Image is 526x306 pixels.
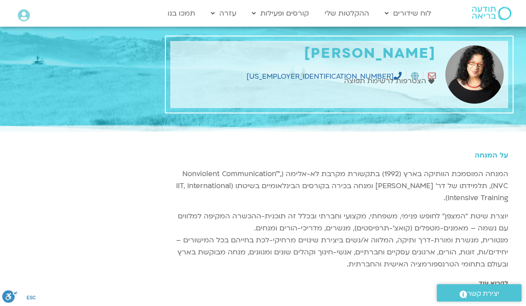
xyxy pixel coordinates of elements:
a: יצירת קשר [437,284,522,302]
p: המנחה המוסמכת הוותיקה בארץ (1992) בתקשורת מקרבת לא-אלימה (Nonviolent Communication™, NVC), תלמידת... [170,168,508,204]
a: לוח שידורים [380,5,436,22]
a: [US_EMPLOYER_IDENTIFICATION_NUMBER] [247,72,402,81]
span: הצטרפות לרשימת תפוצה [344,75,428,87]
a: עזרה [206,5,241,22]
a: תמכו בנו [163,5,200,22]
span: יצירת קשר [467,288,499,300]
h5: על המנחה [170,151,508,159]
h1: [PERSON_NAME] [175,45,436,62]
a: ההקלטות שלי [320,5,374,22]
p: יוצרת שיטת “המצפן” לחופש פנימי, משפחתי, מקצועי וחברתי ובכלל זה תוכנית-ההכשרה המקיפה למלווים עם נש... [170,210,508,270]
a: הצטרפות לרשימת תפוצה [344,75,436,87]
img: תודעה בריאה [472,7,511,20]
a: לקרוא עוד [479,279,508,287]
a: קורסים ופעילות [247,5,313,22]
